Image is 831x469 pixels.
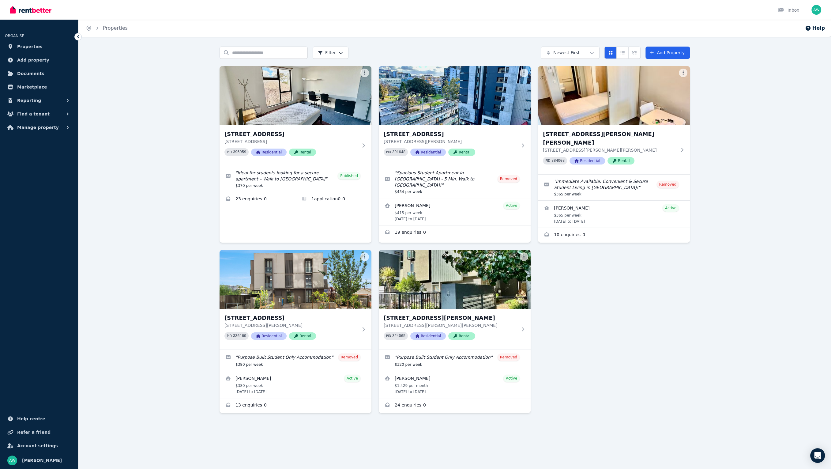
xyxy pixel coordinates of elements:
a: 306/8 Bruce Street, Box Hill[STREET_ADDRESS][PERSON_NAME][STREET_ADDRESS][PERSON_NAME][PERSON_NAM... [379,250,531,350]
span: Marketplace [17,83,47,91]
button: Manage property [5,121,73,134]
nav: Breadcrumb [78,20,135,37]
small: PID [545,159,550,162]
span: Account settings [17,442,58,449]
a: View details for Bolun Zhang [220,371,371,398]
span: Find a tenant [17,110,50,118]
code: 391648 [392,150,405,154]
button: Newest First [541,47,600,59]
img: RentBetter [10,5,51,14]
p: [STREET_ADDRESS][PERSON_NAME][PERSON_NAME] [543,147,676,153]
a: Edit listing: Purpose Built Student Only Accommodation [220,350,371,371]
button: Compact list view [616,47,629,59]
button: More options [520,69,528,77]
button: More options [360,69,369,77]
a: Account settings [5,440,73,452]
span: Refer a friend [17,429,51,436]
span: Residential [251,332,287,340]
img: Andrew Wong [7,456,17,465]
span: Newest First [553,50,580,56]
a: Marketplace [5,81,73,93]
code: 336160 [233,334,246,338]
img: 109/1 Wellington Road, Box Hill [220,250,371,309]
img: 306/8 Bruce Street, Box Hill [379,250,531,309]
a: Edit listing: Immediate Available: Convenient & Secure Student Living in Box Hill! [538,175,690,200]
h3: [STREET_ADDRESS][PERSON_NAME] [384,314,517,322]
code: 324065 [392,334,405,338]
span: Reporting [17,97,41,104]
button: Help [805,25,825,32]
span: ORGANISE [5,34,24,38]
span: Rental [289,149,316,156]
h3: [STREET_ADDRESS] [224,130,358,138]
span: Rental [607,157,634,165]
a: 602/131 Pelham St, Carlton[STREET_ADDRESS][STREET_ADDRESS][PERSON_NAME]PID 391648ResidentialRental [379,66,531,166]
small: PID [227,150,232,154]
span: Properties [17,43,43,50]
button: Filter [313,47,348,59]
span: Rental [448,149,475,156]
span: Rental [448,332,475,340]
a: Enquiries for 306/8 Bruce Street, Box Hill [379,398,531,413]
span: Rental [289,332,316,340]
p: [STREET_ADDRESS] [224,138,358,145]
span: Residential [410,332,446,340]
span: Residential [570,157,605,165]
a: View details for Rayan Alamri [379,198,531,225]
a: Enquiries for 113/6 John St, Box Hill [538,228,690,243]
a: Properties [5,40,73,53]
button: Expanded list view [628,47,641,59]
a: Edit listing: Purpose Built Student Only Accommodation [379,350,531,371]
img: Andrew Wong [811,5,821,15]
p: [STREET_ADDRESS][PERSON_NAME] [384,138,517,145]
button: Find a tenant [5,108,73,120]
h3: [STREET_ADDRESS][PERSON_NAME][PERSON_NAME] [543,130,676,147]
a: Enquiries for 203/60 Waverley Rd, Malvern East [220,192,295,207]
a: Applications for 203/60 Waverley Rd, Malvern East [295,192,371,207]
h3: [STREET_ADDRESS] [224,314,358,322]
button: More options [520,252,528,261]
button: More options [679,69,687,77]
span: Filter [318,50,336,56]
a: Add property [5,54,73,66]
div: View options [604,47,641,59]
span: Residential [251,149,287,156]
a: 113/6 John St, Box Hill[STREET_ADDRESS][PERSON_NAME][PERSON_NAME][STREET_ADDRESS][PERSON_NAME][PE... [538,66,690,174]
span: Manage property [17,124,59,131]
div: Inbox [778,7,799,13]
code: 384003 [551,159,565,163]
img: 602/131 Pelham St, Carlton [379,66,531,125]
button: Reporting [5,94,73,107]
h3: [STREET_ADDRESS] [384,130,517,138]
a: Enquiries for 109/1 Wellington Road, Box Hill [220,398,371,413]
a: Add Property [645,47,690,59]
small: PID [386,334,391,338]
a: Edit listing: Spacious Student Apartment in Carlton - 5 Min. Walk to Melbourne Uni! [379,166,531,198]
button: More options [360,252,369,261]
span: Add property [17,56,49,64]
img: 203/60 Waverley Rd, Malvern East [220,66,371,125]
a: Documents [5,67,73,80]
a: 109/1 Wellington Road, Box Hill[STREET_ADDRESS][STREET_ADDRESS][PERSON_NAME]PID 336160Residential... [220,250,371,350]
a: Help centre [5,413,73,425]
span: Documents [17,70,44,77]
small: PID [386,150,391,154]
a: Properties [103,25,128,31]
span: [PERSON_NAME] [22,457,62,464]
img: 113/6 John St, Box Hill [538,66,690,125]
small: PID [227,334,232,338]
a: 203/60 Waverley Rd, Malvern East[STREET_ADDRESS][STREET_ADDRESS]PID 396959ResidentialRental [220,66,371,166]
p: [STREET_ADDRESS][PERSON_NAME][PERSON_NAME] [384,322,517,328]
div: Open Intercom Messenger [810,448,825,463]
a: Edit listing: Ideal for students looking for a secure apartment – Walk to Monash Uni [220,166,371,192]
a: Enquiries for 602/131 Pelham St, Carlton [379,225,531,240]
a: View details for Hwangwoon Lee [538,201,690,228]
span: Residential [410,149,446,156]
code: 396959 [233,150,246,154]
span: Help centre [17,415,45,422]
button: Card view [604,47,617,59]
p: [STREET_ADDRESS][PERSON_NAME] [224,322,358,328]
a: View details for Sadhwi Gurung [379,371,531,398]
a: Refer a friend [5,426,73,438]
